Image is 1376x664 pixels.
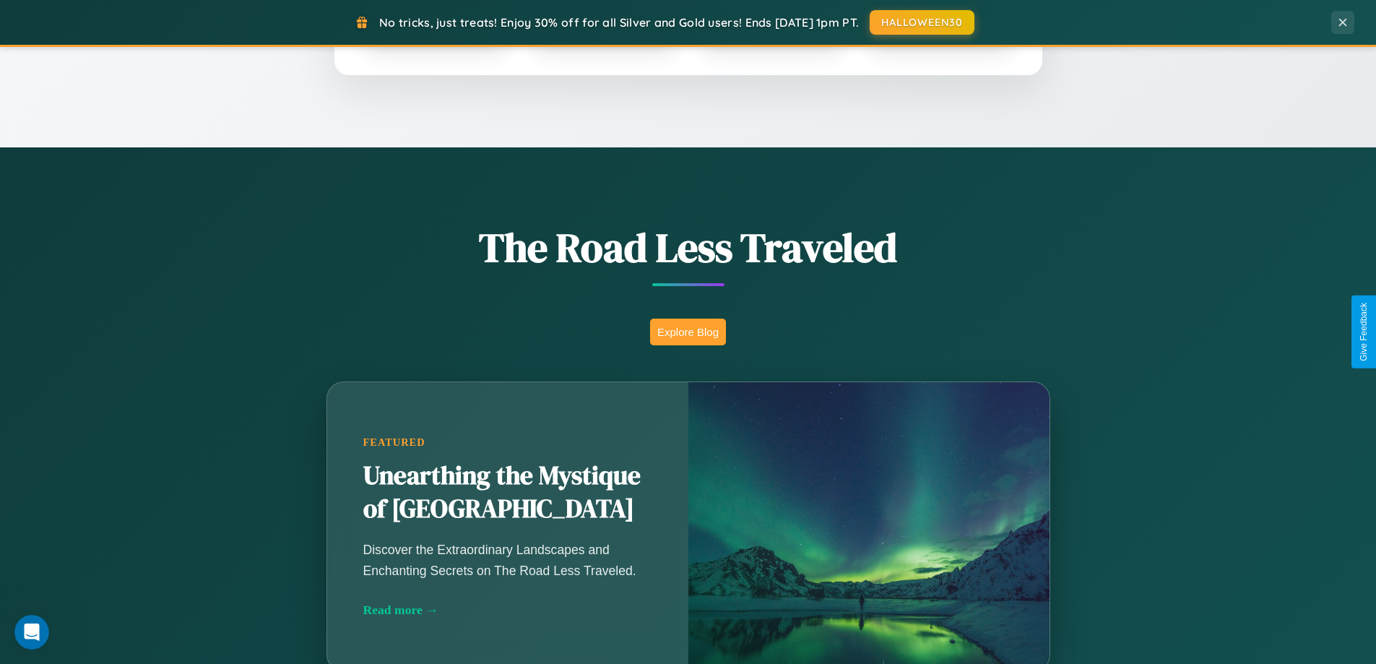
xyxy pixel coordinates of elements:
span: No tricks, just treats! Enjoy 30% off for all Silver and Gold users! Ends [DATE] 1pm PT. [379,15,859,30]
button: Explore Blog [650,319,726,345]
div: Featured [363,436,652,449]
button: HALLOWEEN30 [870,10,974,35]
h2: Unearthing the Mystique of [GEOGRAPHIC_DATA] [363,460,652,526]
div: Read more → [363,603,652,618]
p: Discover the Extraordinary Landscapes and Enchanting Secrets on The Road Less Traveled. [363,540,652,580]
iframe: Intercom live chat [14,615,49,650]
h1: The Road Less Traveled [255,220,1122,275]
div: Give Feedback [1359,303,1369,361]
